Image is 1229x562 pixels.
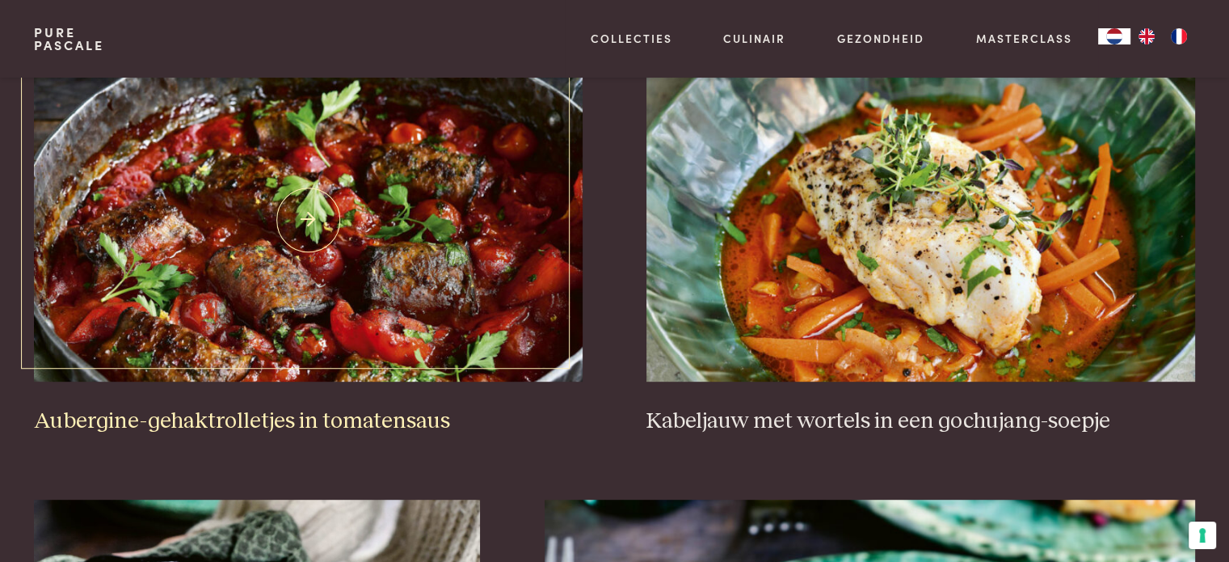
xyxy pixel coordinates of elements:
img: Kabeljauw met wortels in een gochujang-soepje [646,58,1194,382]
a: Culinair [723,30,785,47]
a: PurePascale [34,26,104,52]
a: FR [1163,28,1195,44]
a: Aubergine-gehaktrolletjes in tomatensaus Aubergine-gehaktrolletjes in tomatensaus [34,58,582,435]
a: Kabeljauw met wortels in een gochujang-soepje Kabeljauw met wortels in een gochujang-soepje [646,58,1194,435]
img: Aubergine-gehaktrolletjes in tomatensaus [34,58,582,382]
a: Collecties [591,30,672,47]
h3: Aubergine-gehaktrolletjes in tomatensaus [34,408,582,436]
a: Masterclass [976,30,1072,47]
a: Gezondheid [837,30,924,47]
ul: Language list [1130,28,1195,44]
h3: Kabeljauw met wortels in een gochujang-soepje [646,408,1194,436]
a: EN [1130,28,1163,44]
div: Language [1098,28,1130,44]
a: NL [1098,28,1130,44]
button: Uw voorkeuren voor toestemming voor trackingtechnologieën [1189,522,1216,549]
aside: Language selected: Nederlands [1098,28,1195,44]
